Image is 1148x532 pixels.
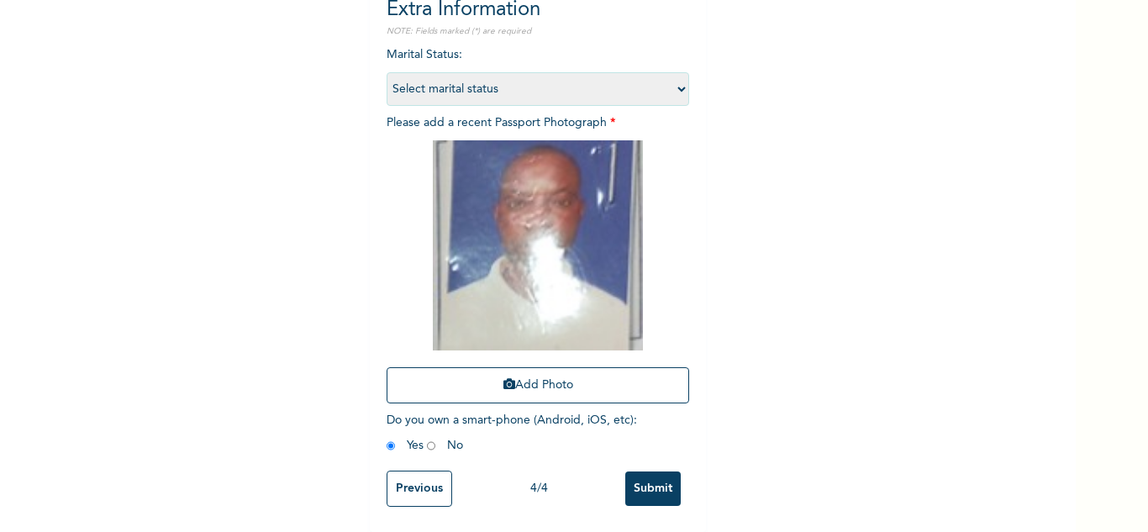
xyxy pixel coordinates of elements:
button: Add Photo [387,367,689,403]
input: Submit [625,471,681,506]
p: NOTE: Fields marked (*) are required [387,25,689,38]
span: Do you own a smart-phone (Android, iOS, etc) : Yes No [387,414,637,451]
img: Crop [433,140,643,350]
input: Previous [387,471,452,507]
span: Please add a recent Passport Photograph [387,117,689,412]
span: Marital Status : [387,49,689,95]
div: 4 / 4 [452,480,625,498]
